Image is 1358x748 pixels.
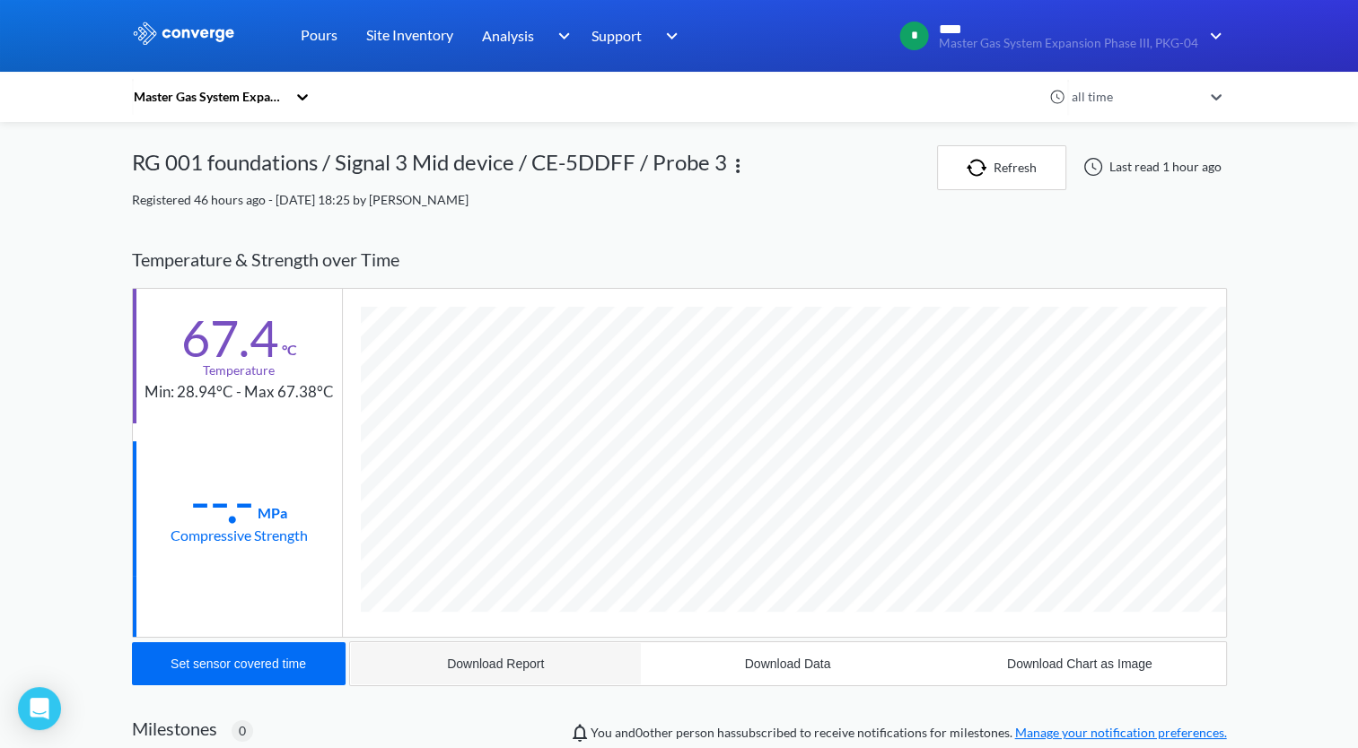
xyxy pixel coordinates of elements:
div: Last read 1 hour ago [1073,156,1227,178]
h2: Milestones [132,718,217,739]
span: 0 other [635,725,673,740]
a: Manage your notification preferences. [1015,725,1227,740]
div: 67.4 [181,316,278,361]
span: 0 [239,721,246,741]
img: notifications-icon.svg [569,722,591,744]
div: RG 001 foundations / Signal 3 Mid device / CE-5DDFF / Probe 3 [132,145,727,190]
button: Download Chart as Image [933,642,1225,685]
img: icon-refresh.svg [967,159,994,177]
div: all time [1067,87,1202,107]
img: icon-clock.svg [1049,89,1065,105]
img: downArrow.svg [1198,25,1227,47]
div: Min: 28.94°C - Max 67.38°C [145,380,334,404]
img: downArrow.svg [654,25,683,47]
span: You and person has subscribed to receive notifications for milestones. [591,723,1227,743]
div: Set sensor covered time [171,657,306,671]
span: Analysis [482,24,534,47]
img: downArrow.svg [546,25,574,47]
div: Download Data [745,657,831,671]
button: Set sensor covered time [132,642,346,685]
div: Open Intercom Messenger [18,687,61,730]
div: Download Report [447,657,544,671]
span: Support [591,24,642,47]
span: Registered 46 hours ago - [DATE] 18:25 by [PERSON_NAME] [132,192,469,207]
button: Download Report [350,642,642,685]
button: Download Data [642,642,933,685]
img: logo_ewhite.svg [132,22,236,45]
img: more.svg [727,155,749,177]
div: Temperature [203,361,275,380]
div: Temperature & Strength over Time [132,231,1227,288]
div: Download Chart as Image [1007,657,1152,671]
div: Master Gas System Expansion Phase III, PKG-04 [132,87,286,107]
div: --.- [190,479,254,524]
button: Refresh [937,145,1066,190]
div: Compressive Strength [171,524,308,546]
span: Master Gas System Expansion Phase III, PKG-04 [939,37,1198,50]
